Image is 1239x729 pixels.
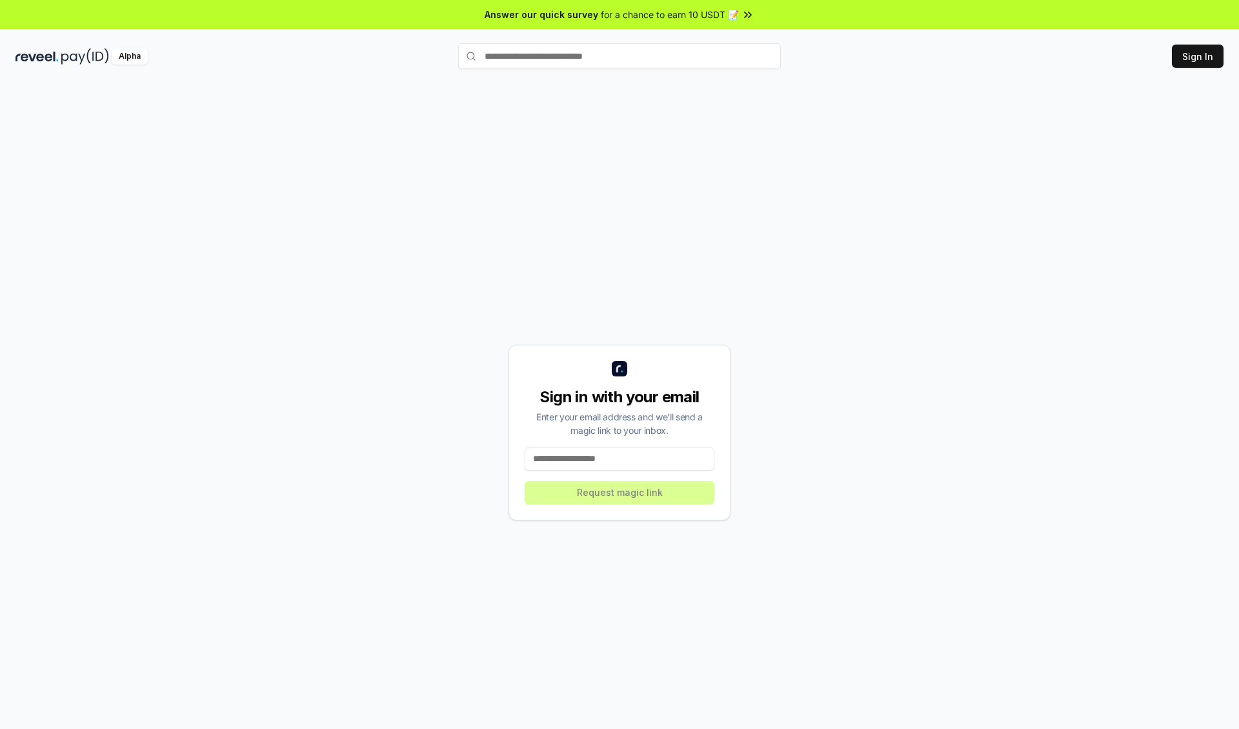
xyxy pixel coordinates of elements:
div: Enter your email address and we’ll send a magic link to your inbox. [525,410,714,437]
img: pay_id [61,48,109,65]
img: logo_small [612,361,627,376]
div: Alpha [112,48,148,65]
span: Answer our quick survey [485,8,598,21]
button: Sign In [1172,45,1224,68]
span: for a chance to earn 10 USDT 📝 [601,8,739,21]
img: reveel_dark [15,48,59,65]
div: Sign in with your email [525,387,714,407]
